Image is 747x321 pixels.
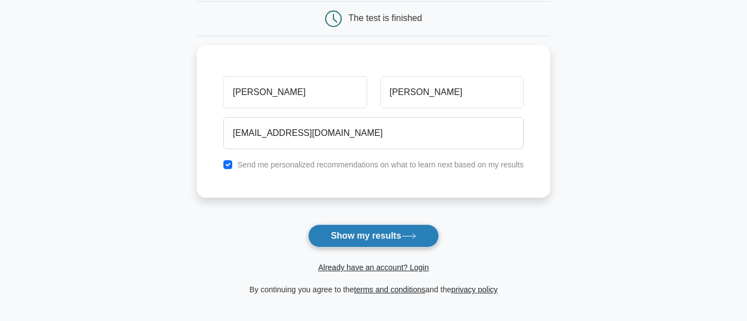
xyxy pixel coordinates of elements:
[237,160,524,169] label: Send me personalized recommendations on what to learn next based on my results
[190,283,557,296] div: By continuing you agree to the and the
[223,76,367,108] input: First name
[318,263,429,272] a: Already have an account? Login
[308,224,438,248] button: Show my results
[451,285,498,294] a: privacy policy
[380,76,524,108] input: Last name
[223,117,524,149] input: Email
[354,285,425,294] a: terms and conditions
[348,13,422,23] div: The test is finished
